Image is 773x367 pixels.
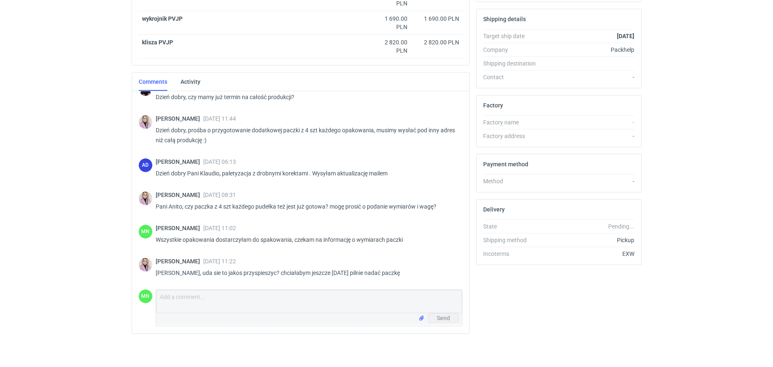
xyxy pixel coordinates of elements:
[156,168,456,178] p: Dzień dobry Pani Klaudio, paletyzacja z drobnymi korektami . Wysyłam aktualizację mailem
[181,73,200,91] a: Activity
[483,132,544,140] div: Factory address
[156,115,203,122] span: [PERSON_NAME]
[608,223,634,230] em: Pending...
[156,202,456,211] p: Pani Anito, czy paczka z 4 szt każdego pudełka też jest już gotowa? mogę prosić o podanie wymiaró...
[139,225,152,238] figcaption: MN
[483,73,544,81] div: Contact
[414,15,459,23] div: 1 690.00 PLN
[373,15,407,31] div: 1 690.00 PLN
[483,161,528,168] h2: Payment method
[142,15,183,22] strong: wykrojnik PVJP
[139,158,152,172] div: Anita Dolczewska
[428,313,459,323] button: Send
[544,46,635,54] div: Packhelp
[142,39,173,46] strong: klisza PVJP
[139,225,152,238] div: Małgorzata Nowotna
[544,250,635,258] div: EXW
[139,73,167,91] a: Comments
[139,258,152,272] img: Klaudia Wiśniewska
[483,222,544,231] div: State
[483,118,544,126] div: Factory name
[437,315,450,321] span: Send
[156,158,203,165] span: [PERSON_NAME]
[156,92,456,102] p: Dzień dobry, czy mamy już termin na całość produkcji?
[483,102,503,109] h2: Factory
[156,235,456,245] p: Wszystkie opakowania dostarczyłam do spakowania, czekam na informację o wymiarach paczki
[203,225,236,231] span: [DATE] 11:02
[156,125,456,145] p: Dzień dobry, prośba o przygotowanie dodatkowej paczki z 4 szt każdego opakowania, musimy wysłać p...
[139,115,152,129] img: Klaudia Wiśniewska
[139,289,152,303] figcaption: MN
[203,115,236,122] span: [DATE] 11:44
[203,192,236,198] span: [DATE] 08:31
[203,258,236,265] span: [DATE] 11:22
[483,206,505,213] h2: Delivery
[483,32,544,40] div: Target ship date
[544,118,635,126] div: -
[156,225,203,231] span: [PERSON_NAME]
[156,268,456,278] p: [PERSON_NAME], uda sie to jakos przyspieszyc? chciałabym jeszcze [DATE] pilnie nadać paczkę
[414,38,459,46] div: 2 820.00 PLN
[156,192,203,198] span: [PERSON_NAME]
[139,289,152,303] div: Małgorzata Nowotna
[483,236,544,244] div: Shipping method
[483,250,544,258] div: Incoterms
[203,158,236,165] span: [DATE] 06:13
[617,33,634,39] strong: [DATE]
[544,177,635,185] div: -
[544,132,635,140] div: -
[483,177,544,185] div: Method
[483,59,544,68] div: Shipping destination
[544,73,635,81] div: -
[483,46,544,54] div: Company
[483,16,526,22] h2: Shipping details
[139,158,152,172] figcaption: AD
[156,258,203,265] span: [PERSON_NAME]
[373,38,407,55] div: 2 820.00 PLN
[544,236,635,244] div: Pickup
[139,192,152,205] img: Klaudia Wiśniewska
